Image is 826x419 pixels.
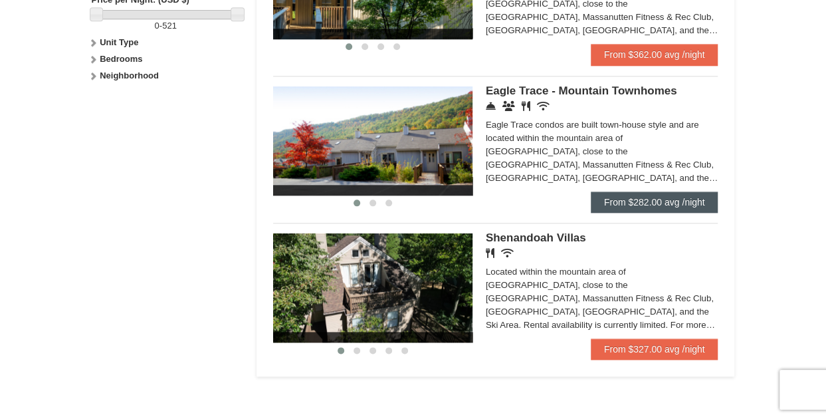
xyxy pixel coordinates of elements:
div: Located within the mountain area of [GEOGRAPHIC_DATA], close to the [GEOGRAPHIC_DATA], Massanutte... [486,265,718,332]
strong: Unit Type [100,37,138,47]
span: 521 [162,21,177,31]
i: Conference Facilities [502,101,515,111]
a: From $362.00 avg /night [591,44,718,65]
i: Concierge Desk [486,101,496,111]
strong: Bedrooms [100,54,142,64]
i: Wireless Internet (free) [501,248,514,258]
div: Eagle Trace condos are built town-house style and are located within the mountain area of [GEOGRA... [486,118,718,185]
span: 0 [155,21,159,31]
span: Shenandoah Villas [486,231,586,244]
i: Wireless Internet (free) [537,101,550,111]
i: Restaurant [486,248,494,258]
label: - [92,19,240,33]
a: From $327.00 avg /night [591,339,718,360]
a: From $282.00 avg /night [591,192,718,213]
span: Eagle Trace - Mountain Townhomes [486,84,677,97]
i: Restaurant [522,101,530,111]
strong: Neighborhood [100,70,159,80]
